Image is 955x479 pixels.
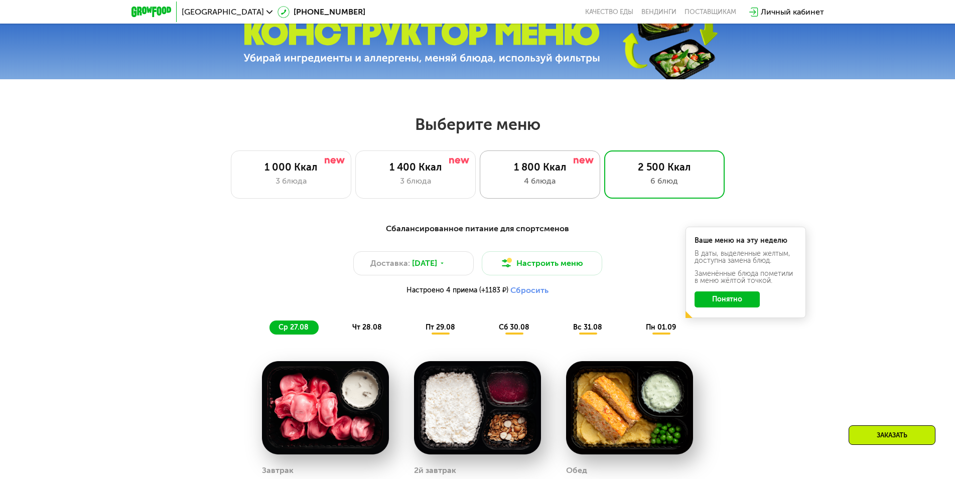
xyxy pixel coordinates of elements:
div: 6 блюд [615,175,714,187]
span: вс 31.08 [573,323,602,332]
div: Личный кабинет [761,6,824,18]
span: Доставка: [370,257,410,269]
span: пн 01.09 [646,323,676,332]
div: В даты, выделенные желтым, доступна замена блюд. [695,250,797,264]
span: пт 29.08 [426,323,455,332]
div: 3 блюда [366,175,465,187]
h2: Выберите меню [32,114,923,134]
div: Завтрак [262,463,294,478]
div: 4 блюда [490,175,590,187]
div: Заменённые блюда пометили в меню жёлтой точкой. [695,270,797,284]
a: Качество еды [585,8,633,16]
a: [PHONE_NUMBER] [278,6,365,18]
div: 2 500 Ккал [615,161,714,173]
button: Настроить меню [482,251,602,275]
div: поставщикам [685,8,736,16]
a: Вендинги [641,8,676,16]
button: Понятно [695,291,760,307]
span: чт 28.08 [352,323,382,332]
span: сб 30.08 [499,323,529,332]
div: 1 800 Ккал [490,161,590,173]
button: Сбросить [510,285,549,295]
div: 2й завтрак [414,463,456,478]
span: Настроено 4 приема (+1183 ₽) [406,287,508,294]
div: 1 000 Ккал [241,161,341,173]
div: Обед [566,463,587,478]
div: 3 блюда [241,175,341,187]
span: [DATE] [412,257,437,269]
span: ср 27.08 [279,323,309,332]
span: [GEOGRAPHIC_DATA] [182,8,264,16]
div: Заказать [849,425,935,445]
div: 1 400 Ккал [366,161,465,173]
div: Ваше меню на эту неделю [695,237,797,244]
div: Сбалансированное питание для спортсменов [181,223,775,235]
